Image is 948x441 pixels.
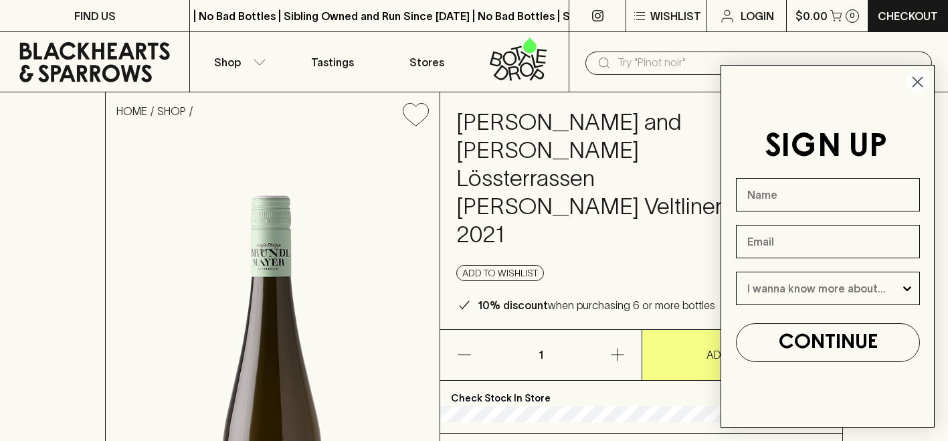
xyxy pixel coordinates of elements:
[618,52,921,74] input: Try "Pinot noir"
[116,105,147,117] a: HOME
[650,8,701,24] p: Wishlist
[906,70,929,94] button: Close dialog
[707,52,948,441] div: FLYOUT Form
[850,12,855,19] p: 0
[765,132,887,163] span: SIGN UP
[379,32,474,92] a: Stores
[478,299,548,311] b: 10% discount
[900,272,914,304] button: Show Options
[409,54,444,70] p: Stores
[736,323,920,362] button: CONTINUE
[214,54,241,70] p: Shop
[478,297,715,313] p: when purchasing 6 or more bottles
[456,265,544,281] button: Add to wishlist
[747,272,900,304] input: I wanna know more about...
[285,32,379,92] a: Tastings
[878,8,938,24] p: Checkout
[736,225,920,258] input: Email
[706,347,778,363] p: ADD TO CART
[74,8,116,24] p: FIND US
[795,8,828,24] p: $0.00
[525,330,557,380] p: 1
[157,105,186,117] a: SHOP
[397,98,434,132] button: Add to wishlist
[456,108,733,249] h4: [PERSON_NAME] and [PERSON_NAME] Lössterrassen [PERSON_NAME] Veltliner 2021
[736,178,920,211] input: Name
[741,8,774,24] p: Login
[311,54,354,70] p: Tastings
[642,330,843,380] button: ADD TO CART
[440,381,842,406] p: Check Stock In Store
[190,32,284,92] button: Shop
